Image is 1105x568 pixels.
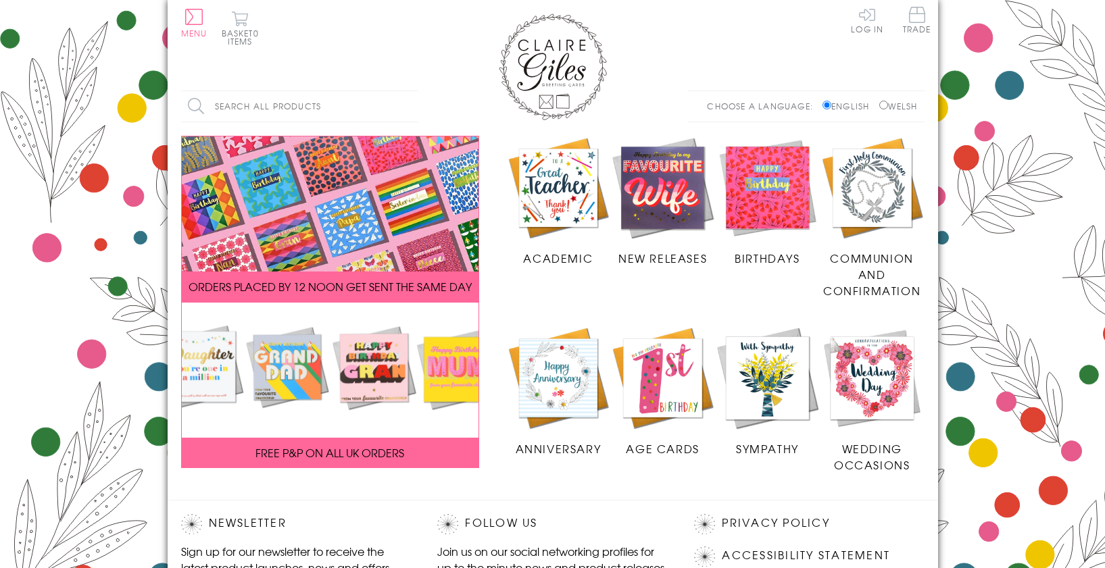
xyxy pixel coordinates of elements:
a: Wedding Occasions [820,326,925,473]
span: Academic [523,250,593,266]
a: Log In [851,7,883,33]
input: Search all products [181,91,418,122]
a: Communion and Confirmation [820,136,925,299]
span: Birthdays [735,250,800,266]
span: ORDERS PLACED BY 12 NOON GET SENT THE SAME DAY [189,278,472,294]
span: Wedding Occasions [834,440,910,473]
label: Welsh [879,100,918,112]
span: New Releases [618,250,707,266]
a: Sympathy [715,326,820,457]
input: English [822,101,831,109]
span: Communion and Confirmation [823,250,920,299]
label: English [822,100,876,112]
a: Academic [506,136,611,267]
a: Accessibility Statement [722,546,890,565]
span: 0 items [228,27,259,47]
input: Search [404,91,418,122]
a: Age Cards [610,326,715,457]
img: Claire Giles Greetings Cards [499,14,607,120]
button: Basket0 items [222,11,259,45]
p: Choose a language: [707,100,820,112]
a: New Releases [610,136,715,267]
span: Menu [181,27,207,39]
span: Sympathy [736,440,799,457]
a: Anniversary [506,326,611,457]
span: Anniversary [516,440,601,457]
a: Trade [903,7,931,36]
h2: Newsletter [181,514,411,534]
button: Menu [181,9,207,37]
span: Age Cards [626,440,699,457]
span: FREE P&P ON ALL UK ORDERS [255,444,404,461]
a: Privacy Policy [722,514,829,532]
span: Trade [903,7,931,33]
a: Birthdays [715,136,820,267]
input: Welsh [879,101,888,109]
h2: Follow Us [437,514,667,534]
